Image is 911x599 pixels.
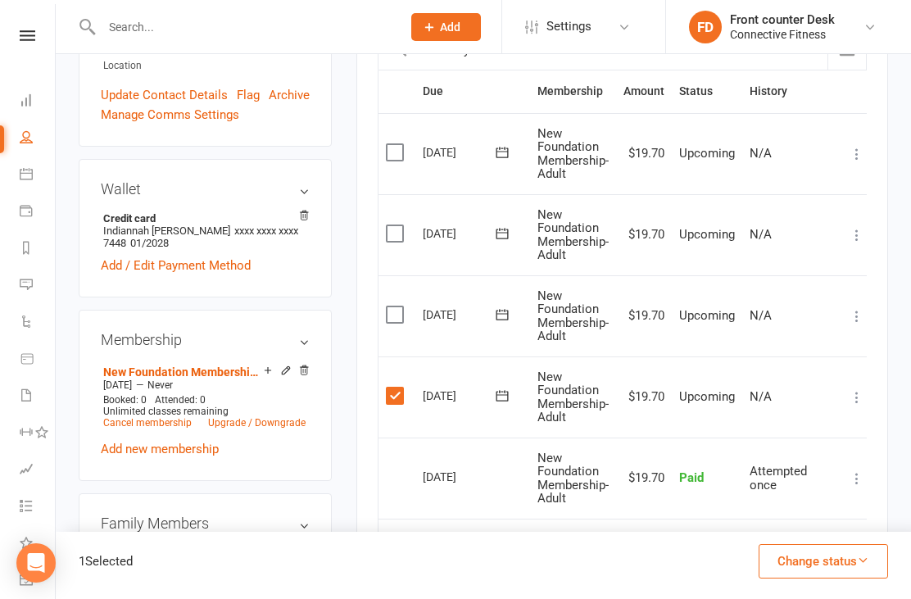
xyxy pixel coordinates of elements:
a: Calendar [20,157,57,194]
div: [DATE] [423,139,498,165]
button: Change status [759,544,888,579]
span: Upcoming [679,308,735,323]
a: Dashboard [20,84,57,120]
th: Amount [616,70,672,112]
td: $19.70 [616,356,672,438]
div: 1 [79,551,133,571]
div: [DATE] [423,464,498,489]
th: Status [672,70,742,112]
div: Location [103,58,310,74]
a: Add new membership [101,442,219,456]
div: Connective Fitness [730,27,835,42]
a: What's New [20,526,57,563]
a: Update Contact Details [101,85,228,105]
th: History [742,70,840,112]
a: Payments [20,194,57,231]
span: N/A [750,227,772,242]
span: New Foundation Membership- Adult [537,370,609,425]
span: N/A [750,308,772,323]
td: $19.70 [616,113,672,194]
a: Product Sales [20,342,57,379]
span: Upcoming [679,389,735,404]
div: FD [689,11,722,43]
span: New Foundation Membership- Adult [537,207,609,263]
span: Upcoming [679,227,735,242]
input: Search... [97,16,390,39]
span: N/A [750,389,772,404]
div: Front counter Desk [730,12,835,27]
h3: Membership [101,332,310,348]
span: Paid [679,470,704,485]
span: N/A [750,146,772,161]
span: Attended: 0 [155,394,206,406]
a: Assessments [20,452,57,489]
span: Add [440,20,460,34]
a: Flag [237,85,260,105]
a: Reports [20,231,57,268]
td: $19.70 [616,194,672,275]
span: New Foundation Membership- Adult [537,288,609,344]
span: Attempted once [750,464,807,492]
a: Add / Edit Payment Method [101,256,251,275]
div: [DATE] [423,220,498,246]
span: Selected [85,554,133,569]
div: Open Intercom Messenger [16,543,56,583]
div: [DATE] [423,302,498,327]
div: [DATE] [423,383,498,408]
a: New Foundation Membership- Adult [103,365,264,379]
span: New Foundation Membership- Adult [537,451,609,506]
a: People [20,120,57,157]
span: [DATE] [103,379,132,391]
a: Manage Comms Settings [101,105,239,125]
th: Membership [530,70,616,112]
span: Never [147,379,173,391]
a: Upgrade / Downgrade [208,417,306,429]
a: Cancel membership [103,417,192,429]
span: 01/2028 [130,237,169,249]
th: Due [415,70,530,112]
strong: Credit card [103,212,301,225]
td: $19.70 [616,438,672,519]
button: Add [411,13,481,41]
span: Unlimited classes remaining [103,406,229,417]
span: xxxx xxxx xxxx 7448 [103,225,298,249]
td: $19.70 [616,275,672,356]
span: Settings [546,8,591,45]
li: Indiannah [PERSON_NAME] [101,210,310,252]
a: Archive [269,85,310,105]
div: — [99,379,310,392]
span: Booked: 0 [103,394,147,406]
h3: Family Members [101,515,310,532]
span: Upcoming [679,146,735,161]
span: New Foundation Membership- Adult [537,126,609,182]
h3: Wallet [101,181,310,197]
